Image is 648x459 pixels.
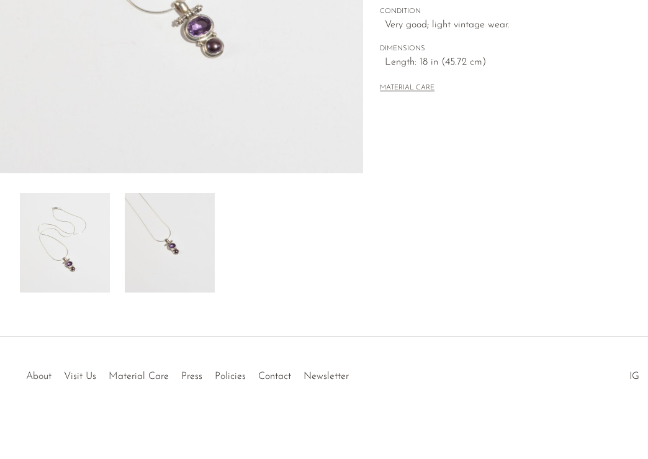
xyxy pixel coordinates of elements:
span: DIMENSIONS [380,43,628,55]
a: Press [181,371,202,381]
button: MATERIAL CARE [380,84,434,93]
a: About [26,371,52,381]
span: Length: 18 in (45.72 cm) [385,55,628,71]
a: Policies [215,371,246,381]
span: CONDITION [380,6,628,17]
span: Very good; light vintage wear. [385,17,628,34]
img: Amethyst Pearl Pendant Necklace [125,193,215,293]
a: Visit Us [64,371,96,381]
a: Material Care [109,371,169,381]
a: IG [629,371,639,381]
img: Amethyst Pearl Pendant Necklace [20,193,110,293]
ul: Quick links [20,361,355,385]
